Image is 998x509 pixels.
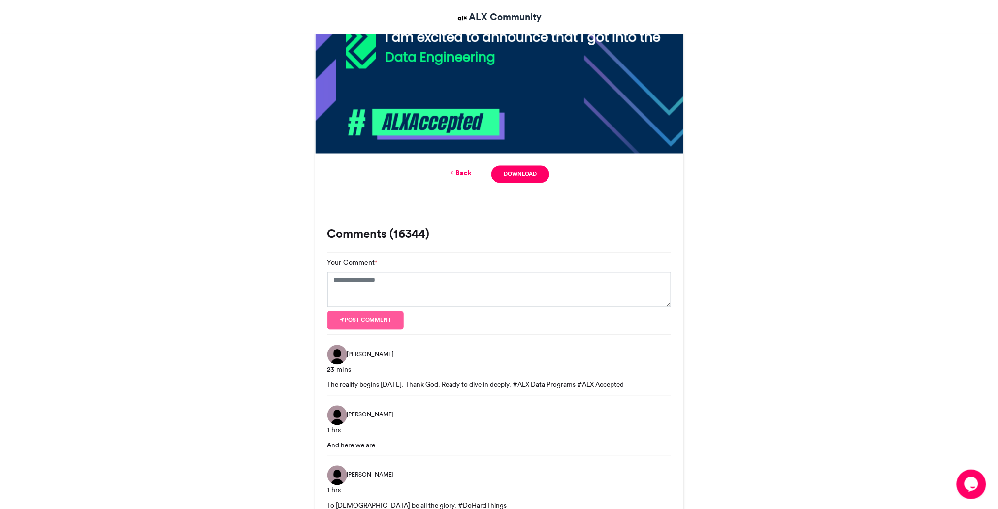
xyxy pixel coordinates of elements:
[347,471,394,479] span: [PERSON_NAME]
[957,470,988,499] iframe: chat widget
[327,425,671,436] div: 1 hrs
[327,380,671,390] div: The reality begins [DATE]. Thank God. Ready to dive in deeply. #ALX Data Programs #ALX Accepted
[347,350,394,359] span: [PERSON_NAME]
[327,441,671,450] div: And here we are
[327,311,404,330] button: Post comment
[456,12,469,24] img: ALX Community
[456,10,542,24] a: ALX Community
[449,168,472,179] a: Back
[491,166,549,183] a: Download
[327,365,671,375] div: 23 mins
[327,228,671,240] h3: Comments (16344)
[327,466,347,485] img: Rachel
[327,406,347,425] img: Dishon
[327,345,347,365] img: Jeremiah
[347,411,394,419] span: [PERSON_NAME]
[327,258,378,268] label: Your Comment
[327,485,671,496] div: 1 hrs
